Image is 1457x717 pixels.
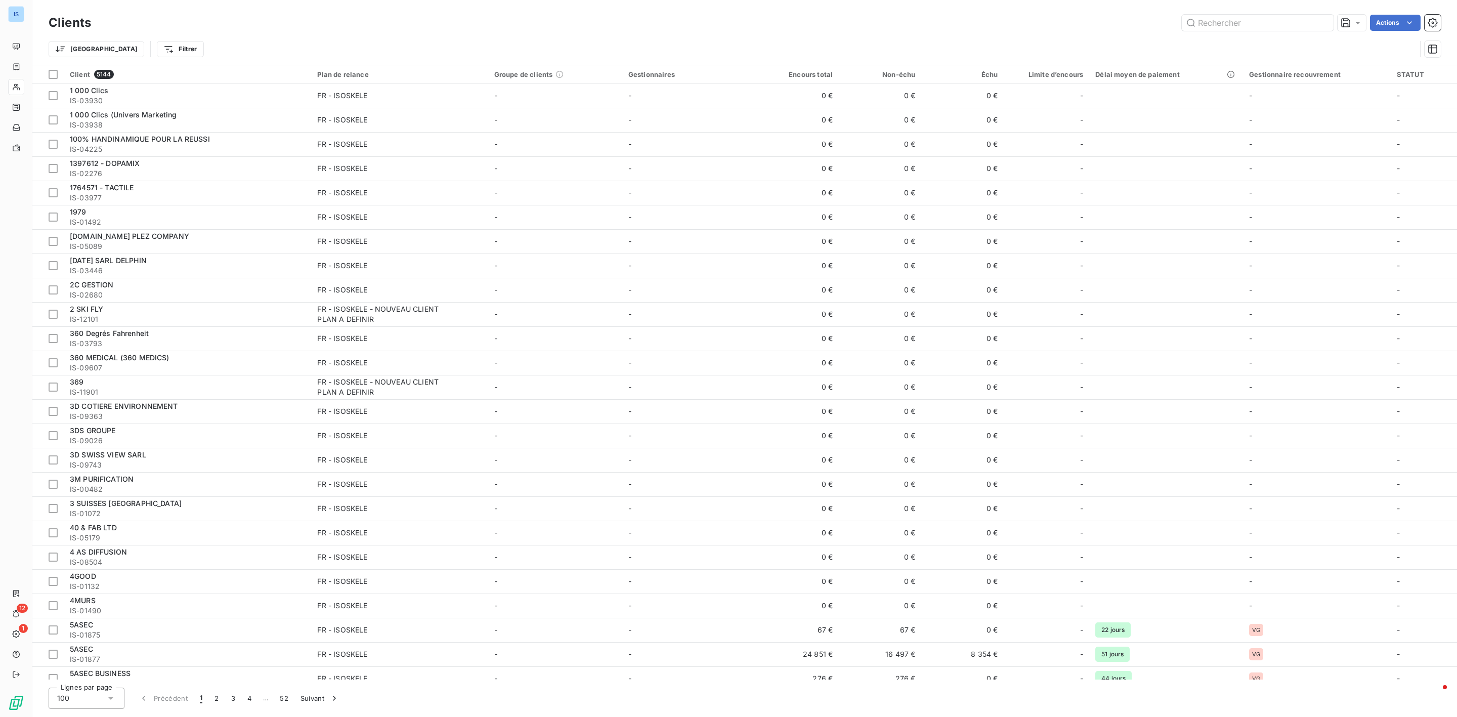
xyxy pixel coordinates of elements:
[921,424,1004,448] td: 0 €
[1249,528,1252,537] span: -
[494,334,497,343] span: -
[1397,528,1400,537] span: -
[70,232,189,240] span: [DOMAIN_NAME] PLEZ COMPANY
[756,618,839,642] td: 67 €
[70,450,146,459] span: 3D SWISS VIEW SARL
[1397,650,1400,658] span: -
[494,650,497,658] span: -
[1080,601,1083,611] span: -
[927,70,998,78] div: Échu
[756,642,839,666] td: 24 851 €
[1080,333,1083,344] span: -
[1080,382,1083,392] span: -
[194,688,208,709] button: 1
[839,83,921,108] td: 0 €
[628,383,631,391] span: -
[208,688,225,709] button: 2
[756,448,839,472] td: 0 €
[70,314,305,324] span: IS-12101
[921,278,1004,302] td: 0 €
[317,377,444,397] div: FR - ISOSKELE - NOUVEAU CLIENT PLAN A DEFINIR
[274,688,294,709] button: 52
[1080,406,1083,416] span: -
[94,70,114,79] span: 5144
[921,618,1004,642] td: 0 €
[317,625,367,635] div: FR - ISOSKELE
[1080,455,1083,465] span: -
[839,496,921,521] td: 0 €
[70,460,305,470] span: IS-09743
[839,666,921,691] td: 276 €
[1397,261,1400,270] span: -
[494,407,497,415] span: -
[756,351,839,375] td: 0 €
[70,183,134,192] span: 1764571 - TACTILE
[1397,91,1400,100] span: -
[1397,164,1400,173] span: -
[494,455,497,464] span: -
[70,581,305,592] span: IS-01132
[70,572,96,580] span: 4GOOD
[921,302,1004,326] td: 0 €
[839,594,921,618] td: 0 €
[70,606,305,616] span: IS-01490
[1095,70,1237,78] div: Délai moyen de paiement
[756,424,839,448] td: 0 €
[921,594,1004,618] td: 0 €
[1397,601,1400,610] span: -
[628,261,631,270] span: -
[1080,552,1083,562] span: -
[628,480,631,488] span: -
[494,213,497,221] span: -
[70,110,177,119] span: 1 000 Clics (Univers Marketing
[317,358,367,368] div: FR - ISOSKELE
[628,455,631,464] span: -
[756,132,839,156] td: 0 €
[494,480,497,488] span: -
[756,521,839,545] td: 0 €
[1095,671,1132,686] span: 44 jours
[70,436,305,446] span: IS-09026
[756,205,839,229] td: 0 €
[317,601,367,611] div: FR - ISOSKELE
[1249,601,1252,610] span: -
[317,285,367,295] div: FR - ISOSKELE
[756,108,839,132] td: 0 €
[1080,163,1083,174] span: -
[921,545,1004,569] td: 0 €
[628,285,631,294] span: -
[70,654,305,664] span: IS-01877
[756,594,839,618] td: 0 €
[1397,407,1400,415] span: -
[921,156,1004,181] td: 0 €
[494,285,497,294] span: -
[70,387,305,397] span: IS-11901
[628,70,750,78] div: Gestionnaires
[839,156,921,181] td: 0 €
[1080,91,1083,101] span: -
[1080,358,1083,368] span: -
[839,108,921,132] td: 0 €
[756,83,839,108] td: 0 €
[494,577,497,585] span: -
[1249,553,1252,561] span: -
[628,577,631,585] span: -
[494,504,497,513] span: -
[845,70,915,78] div: Non-échu
[839,399,921,424] td: 0 €
[70,120,305,130] span: IS-03938
[317,236,367,246] div: FR - ISOSKELE
[756,156,839,181] td: 0 €
[1249,383,1252,391] span: -
[921,521,1004,545] td: 0 €
[494,431,497,440] span: -
[317,576,367,586] div: FR - ISOSKELE
[628,358,631,367] span: -
[1182,15,1334,31] input: Rechercher
[70,305,103,313] span: 2 SKI FLY
[921,642,1004,666] td: 8 354 €
[317,649,367,659] div: FR - ISOSKELE
[1095,622,1131,638] span: 22 jours
[839,569,921,594] td: 0 €
[494,237,497,245] span: -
